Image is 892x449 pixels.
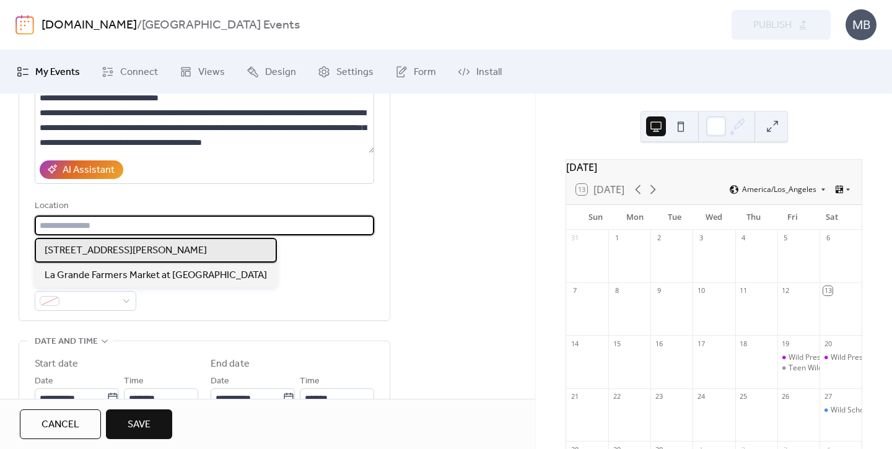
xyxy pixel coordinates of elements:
div: 21 [570,392,579,401]
a: My Events [7,55,89,89]
div: 13 [823,286,833,295]
span: America/Los_Angeles [742,186,816,193]
button: AI Assistant [40,160,123,179]
a: Views [170,55,234,89]
div: 25 [739,392,748,401]
a: Settings [308,55,383,89]
div: Start date [35,357,78,372]
div: Fri [773,205,813,230]
span: La Grande Farmers Market at [GEOGRAPHIC_DATA] [45,268,267,283]
div: 18 [739,339,748,348]
b: [GEOGRAPHIC_DATA] Events [142,14,300,37]
span: Date and time [35,334,98,349]
div: 14 [570,339,579,348]
div: End date [211,357,250,372]
span: Connect [120,65,158,80]
a: [DOMAIN_NAME] [42,14,137,37]
span: Cancel [42,417,79,432]
div: 1 [612,233,621,243]
div: 31 [570,233,579,243]
div: Location [35,199,372,214]
a: Design [237,55,305,89]
div: 3 [696,233,706,243]
span: Settings [336,65,374,80]
div: 24 [696,392,706,401]
a: Form [386,55,445,89]
span: Date [35,374,53,389]
div: Sun [576,205,616,230]
div: MB [846,9,877,40]
div: 5 [781,233,790,243]
span: Install [476,65,502,80]
div: Event color [35,274,134,289]
div: Wed [694,205,734,230]
button: Cancel [20,409,101,439]
a: Install [448,55,511,89]
div: Teen Wild School (ages 11-15) FREE [777,363,820,373]
div: Mon [616,205,655,230]
div: [DATE] [566,160,862,175]
span: Design [265,65,296,80]
button: Save [106,409,172,439]
div: 27 [823,392,833,401]
div: 16 [654,339,663,348]
span: Views [198,65,225,80]
div: 19 [781,339,790,348]
div: 8 [612,286,621,295]
div: 20 [823,339,833,348]
div: Wild School (ages 6-12) Free! [820,405,862,416]
b: / [137,14,142,37]
div: 17 [696,339,706,348]
div: Sat [812,205,852,230]
div: 15 [612,339,621,348]
div: Wild Preschool (ages 0-6) Free! [777,352,820,363]
div: 26 [781,392,790,401]
div: 7 [570,286,579,295]
img: logo [15,15,34,35]
div: Wild Preschool (ages 0-6) Free! [820,352,862,363]
a: Connect [92,55,167,89]
span: Form [414,65,436,80]
div: 11 [739,286,748,295]
div: 6 [823,233,833,243]
span: My Events [35,65,80,80]
div: 2 [654,233,663,243]
div: 9 [654,286,663,295]
span: Time [300,374,320,389]
span: Date [211,374,229,389]
div: Tue [655,205,694,230]
div: 12 [781,286,790,295]
div: Thu [733,205,773,230]
div: 23 [654,392,663,401]
span: Time [124,374,144,389]
div: 4 [739,233,748,243]
span: Save [128,417,151,432]
span: [STREET_ADDRESS][PERSON_NAME] [45,243,207,258]
div: AI Assistant [63,163,115,178]
div: 22 [612,392,621,401]
div: 10 [696,286,706,295]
